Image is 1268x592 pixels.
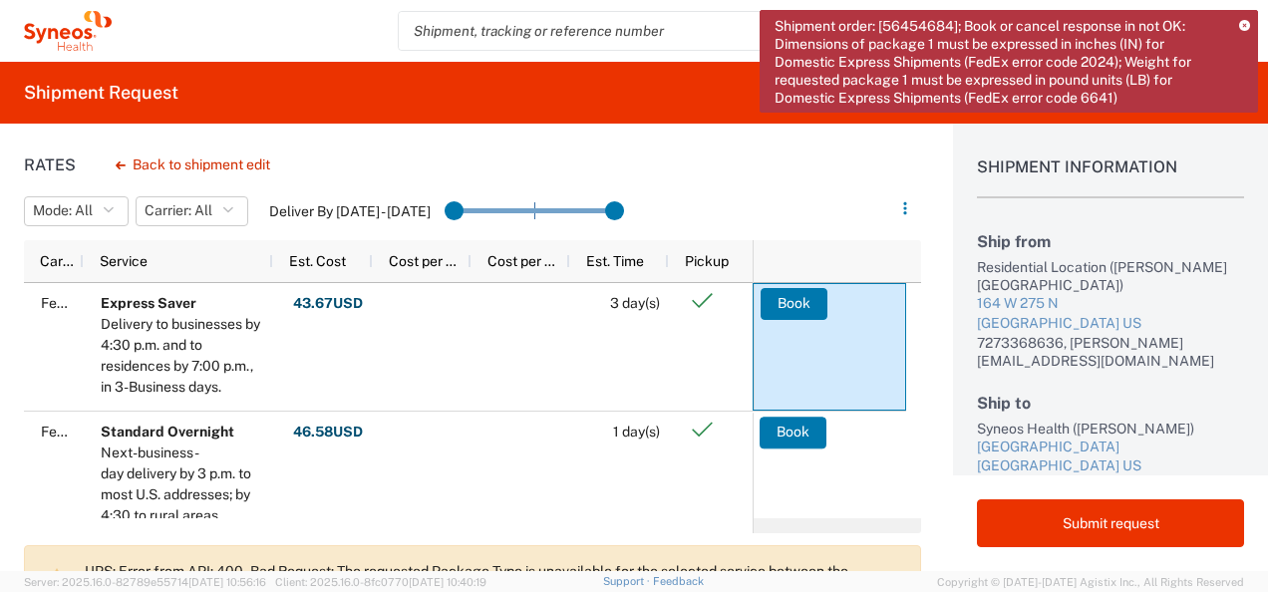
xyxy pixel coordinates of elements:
[977,294,1244,314] div: 164 W 275 N
[292,417,364,448] button: 46.58USD
[977,294,1244,333] a: 164 W 275 N[GEOGRAPHIC_DATA] US
[41,424,137,440] span: FedEx Express
[977,420,1244,438] div: Syneos Health ([PERSON_NAME])
[100,148,286,182] button: Back to shipment edit
[685,253,729,269] span: Pickup
[760,417,826,448] button: Book
[977,334,1244,370] div: 7273368636, [PERSON_NAME][EMAIL_ADDRESS][DOMAIN_NAME]
[275,576,486,588] span: Client: 2025.16.0-8fc0770
[775,17,1225,107] span: Shipment order: [56454684]; Book or cancel response in not OK: Dimensions of package 1 must be ex...
[24,576,266,588] span: Server: 2025.16.0-82789e55714
[977,438,1244,476] a: [GEOGRAPHIC_DATA][GEOGRAPHIC_DATA] US
[977,232,1244,251] h2: Ship from
[977,394,1244,413] h2: Ship to
[653,575,704,587] a: Feedback
[977,499,1244,547] button: Submit request
[293,423,363,442] strong: 46.58 USD
[289,253,346,269] span: Est. Cost
[977,438,1244,457] div: [GEOGRAPHIC_DATA]
[40,253,76,269] span: Carrier
[24,81,178,105] h2: Shipment Request
[761,288,827,320] button: Book
[101,314,264,398] div: Delivery to businesses by 4:30 p.m. and to residences by 7:00 p.m., in 3-Business days.
[977,456,1244,476] div: [GEOGRAPHIC_DATA] US
[977,157,1244,198] h1: Shipment Information
[269,202,431,220] label: Deliver By [DATE] - [DATE]
[101,443,264,526] div: Next-business-day delivery by 3 p.m. to most U.S. addresses; by 4:30 to rural areas.
[977,258,1244,294] div: Residential Location ([PERSON_NAME][GEOGRAPHIC_DATA])
[293,294,363,313] strong: 43.67 USD
[409,576,486,588] span: [DATE] 10:40:19
[937,573,1244,591] span: Copyright © [DATE]-[DATE] Agistix Inc., All Rights Reserved
[603,575,653,587] a: Support
[977,314,1244,334] div: [GEOGRAPHIC_DATA] US
[24,155,76,174] h1: Rates
[100,253,148,269] span: Service
[188,576,266,588] span: [DATE] 10:56:16
[399,12,915,50] input: Shipment, tracking or reference number
[610,295,660,311] span: 3 day(s)
[136,196,248,226] button: Carrier: All
[101,424,234,440] b: Standard Overnight
[33,201,93,220] span: Mode: All
[292,288,364,320] button: 43.67USD
[145,201,212,220] span: Carrier: All
[41,295,137,311] span: FedEx Express
[487,253,562,269] span: Cost per Mile
[24,196,129,226] button: Mode: All
[586,253,644,269] span: Est. Time
[389,253,464,269] span: Cost per Mile
[101,295,196,311] b: Express Saver
[613,424,660,440] span: 1 day(s)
